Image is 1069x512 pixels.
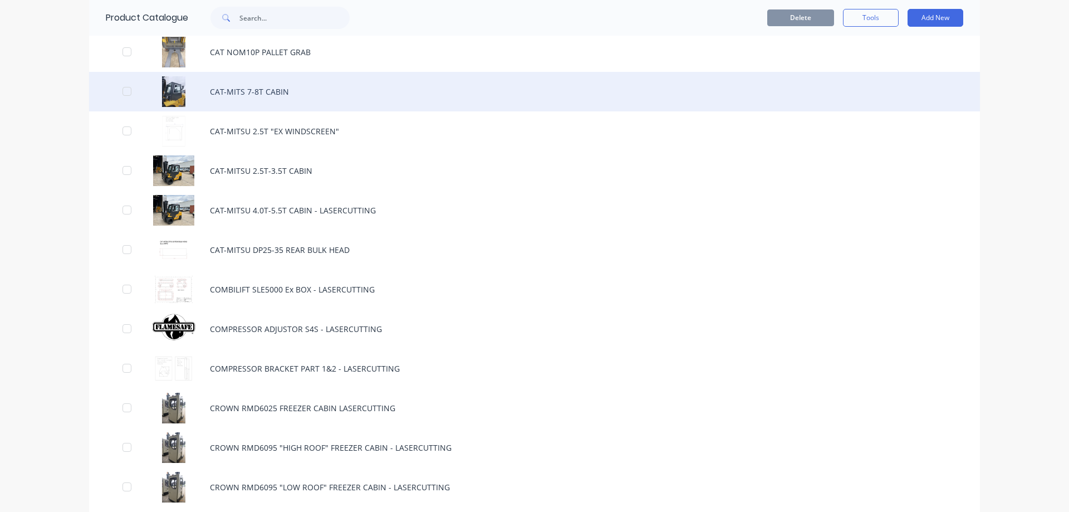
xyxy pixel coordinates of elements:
div: CAT-MITS 7-8T CABINCAT-MITS 7-8T CABIN [89,72,980,111]
div: CROWN RMD6095 "LOW ROOF" FREEZER CABIN - LASERCUTTINGCROWN RMD6095 "LOW ROOF" FREEZER CABIN - LAS... [89,467,980,507]
div: CROWN RMD6025 FREEZER CABIN LASERCUTTINGCROWN RMD6025 FREEZER CABIN LASERCUTTING [89,388,980,428]
div: COMPRESSOR ADJUSTOR S4S - LASERCUTTINGCOMPRESSOR ADJUSTOR S4S - LASERCUTTING [89,309,980,349]
div: CAT-MITSU 4.0T-5.5T CABIN - LASERCUTTINGCAT-MITSU 4.0T-5.5T CABIN - LASERCUTTING [89,191,980,230]
button: Add New [908,9,963,27]
div: CAT-MITSU 2.5T-3.5T CABINCAT-MITSU 2.5T-3.5T CABIN [89,151,980,191]
div: CAT-MITSU DP25-35 REAR BULK HEADCAT-MITSU DP25-35 REAR BULK HEAD [89,230,980,270]
button: Delete [767,9,834,26]
input: Search... [239,7,350,29]
div: CAT-MITSU 2.5T "EX WINDSCREEN"CAT-MITSU 2.5T "EX WINDSCREEN" [89,111,980,151]
div: COMBILIFT SLE5000 Ex BOX - LASERCUTTINGCOMBILIFT SLE5000 Ex BOX - LASERCUTTING [89,270,980,309]
button: Tools [843,9,899,27]
div: CROWN RMD6095 "HIGH ROOF" FREEZER CABIN - LASERCUTTINGCROWN RMD6095 "HIGH ROOF" FREEZER CABIN - L... [89,428,980,467]
div: COMPRESSOR BRACKET PART 1&2 - LASERCUTTINGCOMPRESSOR BRACKET PART 1&2 - LASERCUTTING [89,349,980,388]
div: CAT NOM10P PALLET GRABCAT NOM10P PALLET GRAB [89,32,980,72]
